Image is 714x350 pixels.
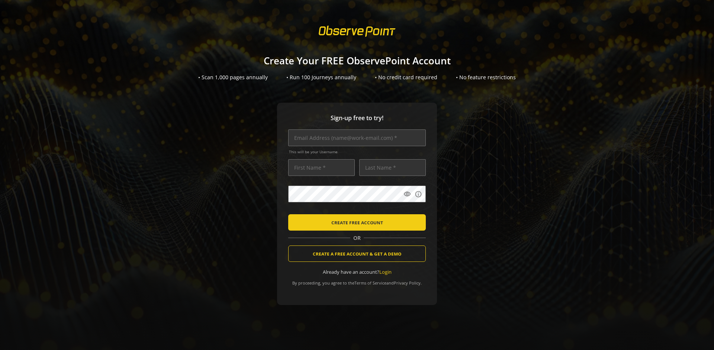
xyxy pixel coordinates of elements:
span: CREATE FREE ACCOUNT [331,216,383,229]
div: By proceeding, you agree to the and . [288,275,426,286]
div: • No credit card required [375,74,437,81]
button: CREATE A FREE ACCOUNT & GET A DEMO [288,245,426,262]
div: • No feature restrictions [456,74,516,81]
span: OR [350,234,364,242]
div: Already have an account? [288,269,426,276]
mat-icon: info [415,190,422,198]
button: CREATE FREE ACCOUNT [288,214,426,231]
div: • Run 100 Journeys annually [286,74,356,81]
span: This will be your Username [289,149,426,154]
input: First Name * [288,159,355,176]
span: Sign-up free to try! [288,114,426,122]
input: Last Name * [359,159,426,176]
a: Login [379,269,392,275]
a: Terms of Service [354,280,386,286]
div: • Scan 1,000 pages annually [198,74,268,81]
mat-icon: visibility [403,190,411,198]
input: Email Address (name@work-email.com) * [288,129,426,146]
a: Privacy Policy [394,280,421,286]
span: CREATE A FREE ACCOUNT & GET A DEMO [313,247,401,260]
